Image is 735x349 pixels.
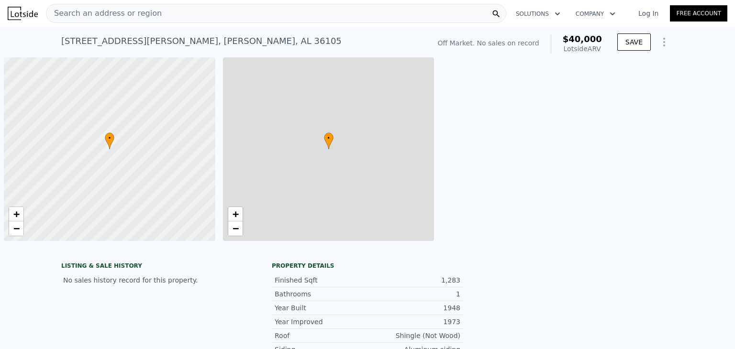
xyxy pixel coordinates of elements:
div: Year Improved [275,317,367,327]
div: Finished Sqft [275,275,367,285]
div: Property details [272,262,463,270]
div: Year Built [275,303,367,313]
div: [STREET_ADDRESS][PERSON_NAME] , [PERSON_NAME] , AL 36105 [61,34,342,48]
span: • [105,134,114,142]
a: Zoom out [228,221,243,236]
div: Bathrooms [275,289,367,299]
div: Roof [275,331,367,340]
span: • [324,134,334,142]
div: No sales history record for this property. [61,272,253,289]
button: Company [568,5,623,22]
a: Zoom out [9,221,23,236]
div: Lotside ARV [563,44,602,54]
button: Solutions [508,5,568,22]
div: LISTING & SALE HISTORY [61,262,253,272]
div: Shingle (Not Wood) [367,331,460,340]
span: $40,000 [563,34,602,44]
div: • [105,132,114,149]
div: • [324,132,334,149]
span: Search an address or region [46,8,162,19]
div: Off Market. No sales on record [437,38,539,48]
a: Zoom in [228,207,243,221]
div: 1948 [367,303,460,313]
button: SAVE [617,33,651,51]
a: Log In [627,9,670,18]
a: Zoom in [9,207,23,221]
img: Lotside [8,7,38,20]
div: 1,283 [367,275,460,285]
div: 1 [367,289,460,299]
span: + [232,208,238,220]
a: Free Account [670,5,727,22]
span: + [13,208,20,220]
button: Show Options [655,33,674,52]
span: − [13,222,20,234]
span: − [232,222,238,234]
div: 1973 [367,317,460,327]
